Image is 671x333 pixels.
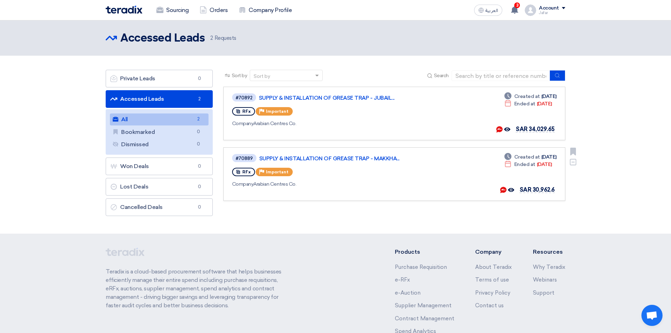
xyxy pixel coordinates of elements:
[259,95,435,101] a: SUPPLY & INSTALLATION OF GREASE TRAP - JUBAIL...
[195,204,204,211] span: 0
[106,178,213,196] a: Lost Deals0
[232,121,254,127] span: Company
[106,158,213,175] a: Won Deals0
[395,264,447,270] a: Purchase Requisition
[195,183,204,190] span: 0
[395,302,452,309] a: Supplier Management
[266,109,288,114] span: Important
[539,11,565,15] div: Jafar
[106,70,213,87] a: Private Leads0
[525,5,536,16] img: profile_test.png
[254,73,270,80] div: Sort by
[232,180,437,188] div: Arabian Centres Co.
[259,155,435,162] a: SUPPLY & INSTALLATION OF GREASE TRAP - MAKKHA...
[210,35,213,41] span: 2
[533,264,565,270] a: Why Teradix
[485,8,498,13] span: العربية
[504,153,557,161] div: [DATE]
[504,100,552,107] div: [DATE]
[539,5,559,11] div: Account
[520,186,555,193] span: SAR 30,962.6
[151,2,194,18] a: Sourcing
[514,93,540,100] span: Created at
[533,248,565,256] li: Resources
[474,5,502,16] button: العربية
[395,248,454,256] li: Products
[475,277,509,283] a: Terms of use
[395,315,454,322] a: Contract Management
[641,305,663,326] a: Open chat
[195,163,204,170] span: 0
[504,93,557,100] div: [DATE]
[514,2,520,8] span: 3
[195,95,204,103] span: 2
[194,128,203,136] span: 0
[242,109,251,114] span: RFx
[236,156,253,161] div: #70889
[120,31,205,45] h2: Accessed Leads
[106,267,290,310] p: Teradix is a cloud-based procurement software that helps businesses efficiently manage their enti...
[266,169,288,174] span: Important
[106,198,213,216] a: Cancelled Deals0
[110,113,209,125] a: All
[475,264,512,270] a: About Teradix
[210,34,236,42] span: Requests
[232,181,254,187] span: Company
[533,290,554,296] a: Support
[514,161,535,168] span: Ended at
[516,126,555,132] span: SAR 34,029.65
[475,302,504,309] a: Contact us
[232,72,247,79] span: Sort by
[194,2,233,18] a: Orders
[110,138,209,150] a: Dismissed
[106,6,142,14] img: Teradix logo
[395,277,410,283] a: e-RFx
[475,290,510,296] a: Privacy Policy
[514,153,540,161] span: Created at
[236,95,253,100] div: #70892
[533,277,557,283] a: Webinars
[110,126,209,138] a: Bookmarked
[452,70,550,81] input: Search by title or reference number
[434,72,449,79] span: Search
[475,248,512,256] li: Company
[233,2,297,18] a: Company Profile
[106,90,213,108] a: Accessed Leads2
[395,290,421,296] a: e-Auction
[242,169,251,174] span: RFx
[194,116,203,123] span: 2
[504,161,552,168] div: [DATE]
[514,100,535,107] span: Ended at
[232,120,436,127] div: Arabian Centres Co.
[194,141,203,148] span: 0
[195,75,204,82] span: 0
